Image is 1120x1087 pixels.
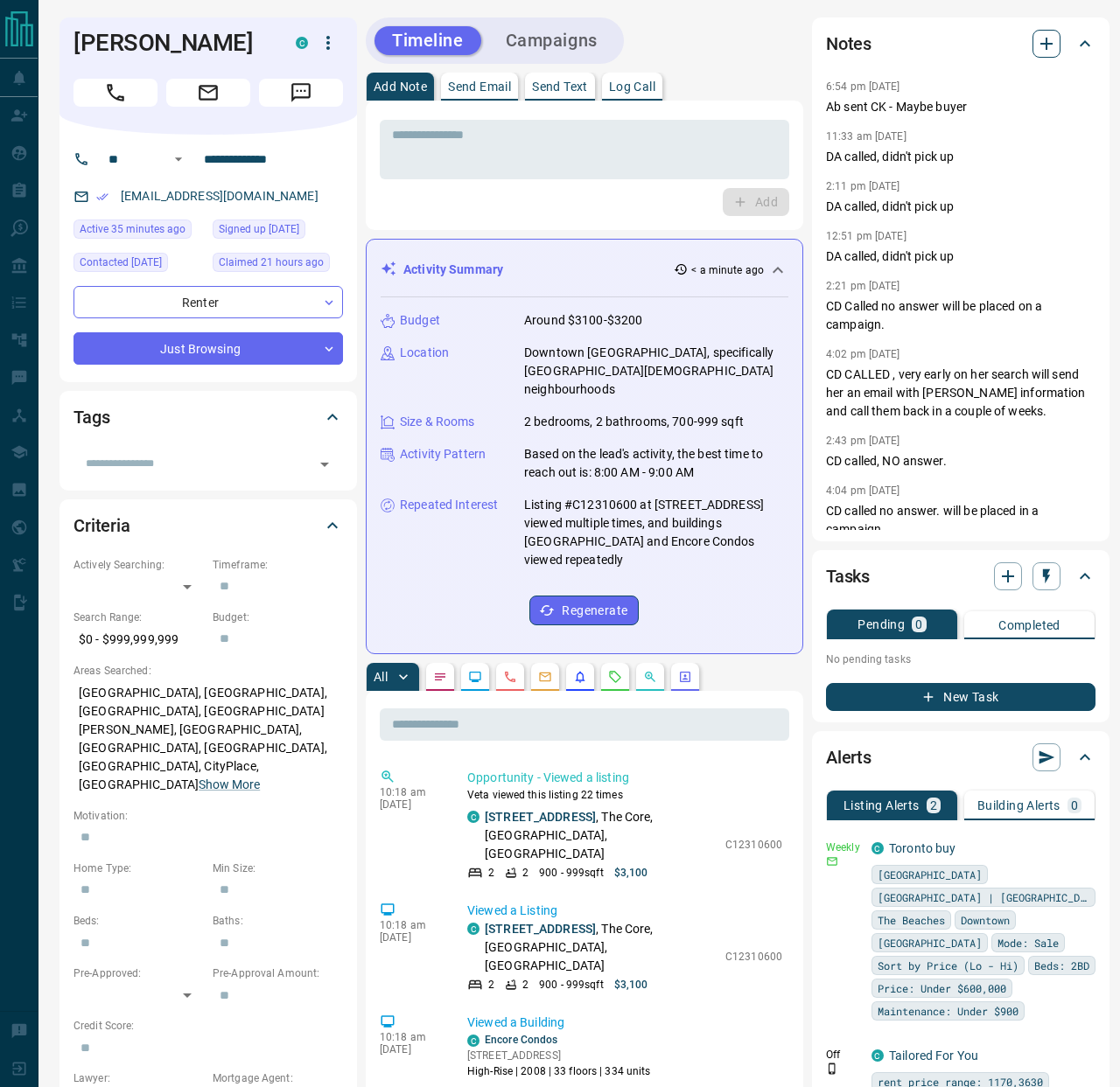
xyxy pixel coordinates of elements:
span: Contacted [DATE] [80,254,162,271]
p: 4:02 pm [DATE] [826,348,900,360]
p: 900 - 999 sqft [539,865,603,881]
div: Thu Nov 23 2023 [213,219,343,244]
p: 10:18 am [380,919,441,931]
div: Just Browsing [73,332,343,365]
span: Sort by Price (Lo - Hi) [878,957,1018,974]
p: CD CALLED , very early on her search will send her an email with [PERSON_NAME] information and ca... [826,366,1095,421]
p: $3,100 [614,865,648,881]
p: Motivation: [73,808,343,824]
p: 2 [488,865,494,881]
svg: Push Notification Only [826,1063,838,1075]
p: [DATE] [380,798,441,811]
p: Building Alerts [977,799,1060,812]
p: 2 [930,799,937,812]
p: All [374,671,388,683]
span: [GEOGRAPHIC_DATA] [878,866,982,883]
h2: Tags [73,403,109,431]
h2: Criteria [73,512,130,540]
div: condos.ca [467,1035,479,1047]
p: Ab sent CK - Maybe buyer [826,98,1095,116]
p: Pre-Approval Amount: [213,965,343,981]
div: Activity Summary< a minute ago [381,254,788,286]
p: Send Email [448,80,511,93]
a: Tailored For You [889,1049,978,1063]
p: Weekly [826,840,861,855]
p: 0 [915,618,922,631]
div: condos.ca [296,37,308,49]
p: CD Called no answer will be placed on a campaign. [826,297,1095,334]
h2: Alerts [826,743,871,771]
p: C12310600 [725,837,782,853]
p: Based on the lead's activity, the best time to reach out is: 8:00 AM - 9:00 AM [524,445,788,482]
p: Off [826,1047,861,1063]
h2: Notes [826,30,871,58]
p: 2 [488,977,494,993]
h1: [PERSON_NAME] [73,29,269,57]
p: , The Core, [GEOGRAPHIC_DATA], [GEOGRAPHIC_DATA] [485,920,717,975]
span: [GEOGRAPHIC_DATA] | [GEOGRAPHIC_DATA] [878,888,1089,906]
button: Open [312,452,337,477]
p: 2 [522,865,528,881]
p: DA called, didn't pick up [826,198,1095,216]
p: No pending tasks [826,646,1095,672]
p: Mortgage Agent: [213,1070,343,1086]
span: Claimed 21 hours ago [219,254,324,271]
p: Budget: [213,610,343,625]
p: 2 [522,977,528,993]
p: 2:21 pm [DATE] [826,280,900,292]
button: Timeline [374,26,481,55]
svg: Emails [538,670,552,684]
p: Add Note [374,80,427,93]
div: Sun Sep 14 2025 [213,253,343,277]
p: Credit Score: [73,1018,343,1034]
div: Fri Sep 12 2025 [73,253,204,277]
p: C12310600 [725,949,782,965]
div: Alerts [826,736,1095,778]
span: Active 35 minutes ago [80,220,185,238]
p: Areas Searched: [73,663,343,679]
p: Listing Alerts [843,799,920,812]
p: $3,100 [614,977,648,993]
span: Price: Under $600,000 [878,979,1006,997]
span: Mode: Sale [997,934,1059,951]
p: Activity Pattern [400,445,486,463]
a: [EMAIL_ADDRESS][DOMAIN_NAME] [121,189,318,203]
p: [STREET_ADDRESS] [467,1048,651,1063]
p: Budget [400,311,440,330]
a: Encore Condos [485,1034,557,1046]
p: 0 [1071,799,1078,812]
p: Downtown [GEOGRAPHIC_DATA], specifically [GEOGRAPHIC_DATA][DEMOGRAPHIC_DATA] neighbourhoods [524,344,788,399]
div: Notes [826,23,1095,65]
p: DA called, didn't pick up [826,247,1095,266]
a: [STREET_ADDRESS] [485,810,596,824]
div: condos.ca [871,842,884,854]
p: Listing #C12310600 at [STREET_ADDRESS] viewed multiple times, and buildings [GEOGRAPHIC_DATA] and... [524,496,788,569]
p: 900 - 999 sqft [539,977,603,993]
div: Renter [73,286,343,318]
p: Around $3100-$3200 [524,311,642,330]
p: [DATE] [380,1043,441,1056]
span: Beds: 2BD [1034,957,1089,974]
p: , The Core, [GEOGRAPHIC_DATA], [GEOGRAPHIC_DATA] [485,808,717,863]
span: Maintenance: Under $900 [878,1002,1018,1020]
span: Signed up [DATE] [219,220,299,238]
p: [GEOGRAPHIC_DATA], [GEOGRAPHIC_DATA], [GEOGRAPHIC_DATA], [GEOGRAPHIC_DATA][PERSON_NAME], [GEOGRAP... [73,679,343,799]
button: Campaigns [488,26,615,55]
button: Open [168,149,189,170]
p: 4:04 pm [DATE] [826,484,900,497]
div: Tags [73,396,343,438]
p: DA called, didn't pick up [826,148,1095,166]
p: 10:18 am [380,786,441,798]
svg: Opportunities [643,670,657,684]
svg: Listing Alerts [573,670,587,684]
div: Criteria [73,505,343,547]
p: Send Text [532,80,588,93]
button: Regenerate [529,596,639,625]
p: Repeated Interest [400,496,498,514]
p: High-Rise | 2008 | 33 floors | 334 units [467,1063,651,1079]
p: 11:33 am [DATE] [826,130,906,143]
p: $0 - $999,999,999 [73,625,204,654]
p: 6:54 pm [DATE] [826,80,900,93]
span: [GEOGRAPHIC_DATA] [878,934,982,951]
p: Min Size: [213,861,343,876]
